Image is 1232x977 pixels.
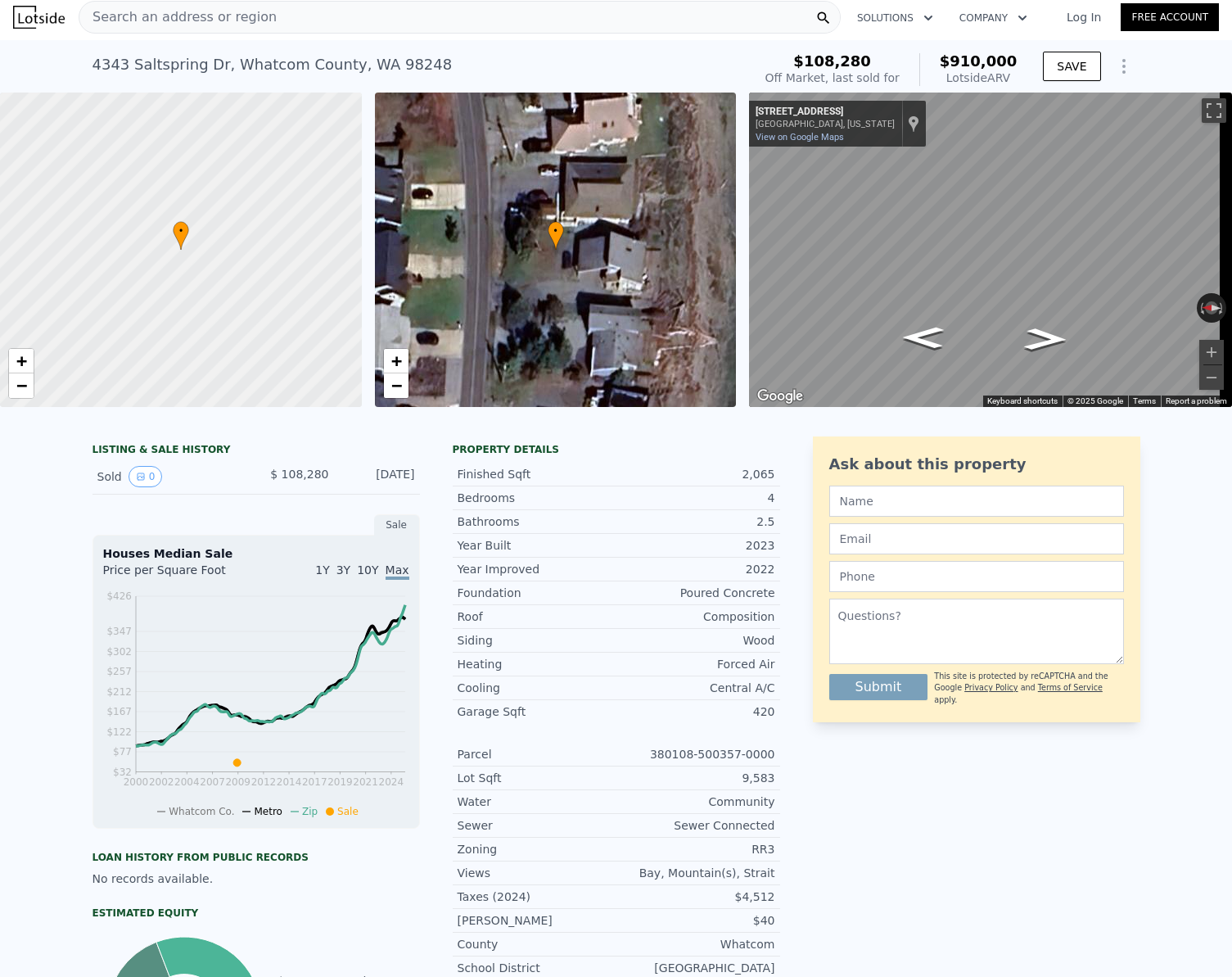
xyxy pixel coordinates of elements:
div: Sewer Connected [616,817,775,834]
div: No records available. [93,871,420,887]
div: Wood [616,632,775,649]
div: Houses Median Sale [103,545,409,562]
button: Reset the view [1197,301,1226,314]
div: Loan history from public records [93,851,420,864]
div: RR3 [616,841,775,857]
a: Terms of Service [1038,683,1103,692]
div: 380108-500357-0000 [616,746,775,762]
path: Go North, Saltspring Dr [885,322,961,354]
div: Central A/C [616,680,775,696]
path: Go South, Saltspring Dr [1006,323,1085,355]
div: Sewer [458,817,616,834]
input: Email [829,523,1124,554]
tspan: $122 [106,726,132,738]
div: 2,065 [616,466,775,482]
div: Parcel [458,746,616,762]
div: [DATE] [342,466,415,487]
span: − [390,375,401,396]
div: Zoning [458,841,616,857]
div: County [458,936,616,952]
div: Sold [97,466,243,487]
div: [STREET_ADDRESS] [756,106,895,119]
tspan: $32 [113,767,132,778]
div: 4 [616,490,775,506]
div: Water [458,794,616,810]
div: Taxes (2024) [458,889,616,905]
a: Zoom out [9,373,34,398]
div: Poured Concrete [616,585,775,601]
div: 9,583 [616,770,775,786]
a: Zoom in [384,349,408,373]
button: Toggle fullscreen view [1202,98,1226,123]
a: Terms (opens in new tab) [1133,396,1156,405]
span: Sale [337,806,359,817]
span: Zip [302,806,318,817]
tspan: 2007 [200,776,225,788]
div: [GEOGRAPHIC_DATA], [US_STATE] [756,119,895,129]
tspan: 2024 [378,776,404,788]
a: Open this area in Google Maps (opens a new window) [753,386,807,407]
div: [PERSON_NAME] [458,912,616,929]
div: LISTING & SALE HISTORY [93,443,420,459]
div: Siding [458,632,616,649]
span: Whatcom Co. [169,806,234,817]
a: Report a problem [1166,396,1227,405]
div: 2.5 [616,513,775,530]
tspan: $77 [113,746,132,758]
div: 4343 Saltspring Dr , Whatcom County , WA 98248 [93,53,453,76]
tspan: 2009 [225,776,250,788]
button: Show Options [1108,50,1140,83]
div: Year Built [458,537,616,554]
span: Metro [254,806,282,817]
img: Lotside [13,6,65,29]
div: This site is protected by reCAPTCHA and the Google and apply. [934,671,1123,706]
div: 2022 [616,561,775,577]
span: + [390,351,401,371]
span: 3Y [336,563,350,577]
div: Community [616,794,775,810]
div: Property details [453,443,780,456]
span: $108,280 [793,52,871,70]
tspan: $212 [106,686,132,698]
div: Finished Sqft [458,466,616,482]
div: Foundation [458,585,616,601]
span: • [548,224,564,238]
span: $910,000 [940,52,1018,70]
tspan: $302 [106,646,132,658]
tspan: $426 [106,590,132,602]
span: $ 108,280 [270,468,328,481]
div: Off Market, last sold for [765,70,900,86]
tspan: 2014 [276,776,301,788]
span: • [173,224,189,238]
a: Zoom in [9,349,34,373]
div: Lotside ARV [940,70,1018,86]
input: Name [829,486,1124,517]
tspan: $167 [106,706,132,717]
button: Company [946,3,1040,33]
tspan: 2012 [250,776,276,788]
div: Year Improved [458,561,616,577]
div: Whatcom [616,936,775,952]
a: Privacy Policy [964,683,1018,692]
div: Price per Square Foot [103,562,256,588]
tspan: 2000 [123,776,148,788]
button: Zoom in [1199,340,1224,364]
div: • [173,221,189,250]
a: Free Account [1121,3,1219,31]
button: Zoom out [1199,365,1224,390]
div: School District [458,960,616,976]
span: Search an address or region [79,7,277,27]
span: 1Y [315,563,329,577]
div: Sale [374,514,420,536]
button: Rotate clockwise [1218,293,1227,323]
div: Composition [616,608,775,625]
div: Lot Sqft [458,770,616,786]
button: View historical data [129,466,163,487]
button: Rotate counterclockwise [1197,293,1206,323]
a: Log In [1047,9,1121,25]
div: Street View [749,93,1232,407]
input: Phone [829,561,1124,592]
div: 420 [616,703,775,720]
div: Forced Air [616,656,775,672]
div: Ask about this property [829,453,1124,476]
